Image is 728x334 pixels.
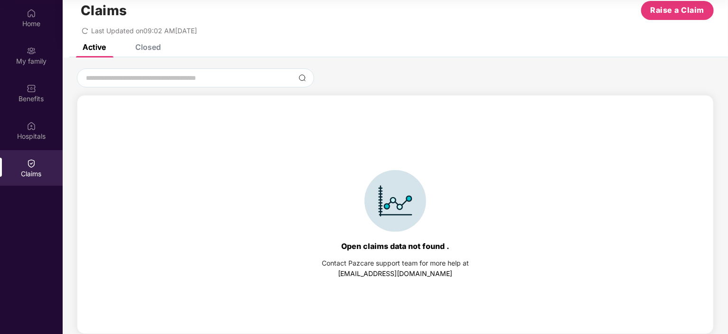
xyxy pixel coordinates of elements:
[27,46,36,56] img: svg+xml;base64,PHN2ZyB3aWR0aD0iMjAiIGhlaWdodD0iMjAiIHZpZXdCb3g9IjAgMCAyMCAyMCIgZmlsbD0ibm9uZSIgeG...
[641,1,714,20] button: Raise a Claim
[27,121,36,131] img: svg+xml;base64,PHN2ZyBpZD0iSG9zcGl0YWxzIiB4bWxucz0iaHR0cDovL3d3dy53My5vcmcvMjAwMC9zdmciIHdpZHRoPS...
[83,42,106,52] div: Active
[651,4,705,16] span: Raise a Claim
[364,170,426,232] img: svg+xml;base64,PHN2ZyBpZD0iSWNvbl9DbGFpbSIgZGF0YS1uYW1lPSJJY29uIENsYWltIiB4bWxucz0iaHR0cDovL3d3dy...
[27,84,36,93] img: svg+xml;base64,PHN2ZyBpZD0iQmVuZWZpdHMiIHhtbG5zPSJodHRwOi8vd3d3LnczLm9yZy8yMDAwL3N2ZyIgd2lkdGg9Ij...
[135,42,161,52] div: Closed
[81,2,127,19] h1: Claims
[91,27,197,35] span: Last Updated on 09:02 AM[DATE]
[322,258,469,268] div: Contact Pazcare support team for more help at
[27,159,36,168] img: svg+xml;base64,PHN2ZyBpZD0iQ2xhaW0iIHhtbG5zPSJodHRwOi8vd3d3LnczLm9yZy8yMDAwL3N2ZyIgd2lkdGg9IjIwIi...
[27,9,36,18] img: svg+xml;base64,PHN2ZyBpZD0iSG9tZSIgeG1sbnM9Imh0dHA6Ly93d3cudzMub3JnLzIwMDAvc3ZnIiB3aWR0aD0iMjAiIG...
[82,27,88,35] span: redo
[299,74,306,82] img: svg+xml;base64,PHN2ZyBpZD0iU2VhcmNoLTMyeDMyIiB4bWxucz0iaHR0cDovL3d3dy53My5vcmcvMjAwMC9zdmciIHdpZH...
[341,241,449,251] div: Open claims data not found .
[338,269,453,277] a: [EMAIL_ADDRESS][DOMAIN_NAME]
